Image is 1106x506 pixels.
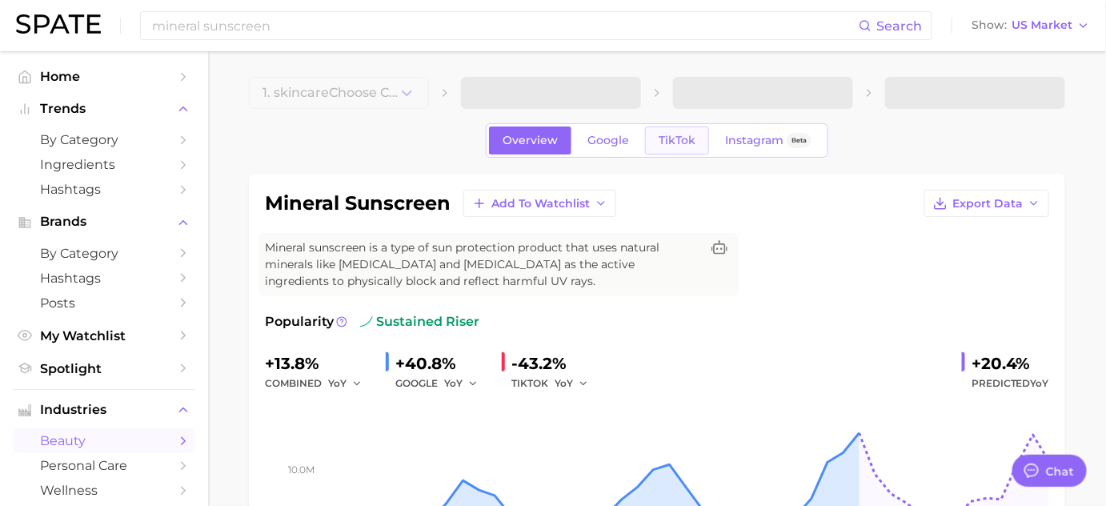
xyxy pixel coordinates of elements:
span: beauty [40,433,168,448]
div: +20.4% [972,351,1049,376]
span: Hashtags [40,271,168,286]
span: Industries [40,403,168,417]
span: Instagram [725,134,783,147]
span: Posts [40,295,168,311]
button: 1. skincareChoose Category [249,77,429,109]
span: TikTok [659,134,695,147]
span: Ingredients [40,157,168,172]
a: Overview [489,127,571,155]
span: 1. skincare Choose Category [262,86,399,100]
span: YoY [444,376,463,390]
span: YoY [1031,377,1049,389]
span: sustained riser [360,312,479,331]
a: Ingredients [13,152,195,177]
span: wellness [40,483,168,498]
button: YoY [444,374,479,393]
div: +13.8% [265,351,373,376]
span: Home [40,69,168,84]
span: Overview [503,134,558,147]
span: Trends [40,102,168,116]
span: US Market [1012,21,1072,30]
span: Google [587,134,629,147]
button: Brands [13,210,195,234]
a: beauty [13,428,195,453]
a: Hashtags [13,177,195,202]
span: by Category [40,246,168,261]
a: TikTok [645,127,709,155]
a: Spotlight [13,356,195,381]
span: Show [972,21,1007,30]
span: Popularity [265,312,334,331]
span: YoY [555,376,573,390]
div: TIKTOK [511,374,599,393]
button: YoY [555,374,589,393]
button: ShowUS Market [968,15,1094,36]
a: by Category [13,127,195,152]
span: Export Data [952,197,1023,211]
button: Industries [13,398,195,422]
div: -43.2% [511,351,599,376]
input: Search here for a brand, industry, or ingredient [150,12,859,39]
span: by Category [40,132,168,147]
a: InstagramBeta [711,127,825,155]
button: Trends [13,97,195,121]
span: YoY [328,376,347,390]
a: Posts [13,291,195,315]
button: Export Data [924,190,1049,217]
div: +40.8% [395,351,489,376]
a: My Watchlist [13,323,195,348]
a: Hashtags [13,266,195,291]
div: combined [265,374,373,393]
span: Predicted [972,374,1049,393]
span: Brands [40,215,168,229]
a: wellness [13,478,195,503]
span: Hashtags [40,182,168,197]
button: Add to Watchlist [463,190,616,217]
span: Mineral sunscreen is a type of sun protection product that uses natural minerals like [MEDICAL_DA... [265,239,700,290]
button: YoY [328,374,363,393]
span: Search [876,18,922,34]
img: sustained riser [360,315,373,328]
a: personal care [13,453,195,478]
span: My Watchlist [40,328,168,343]
span: Add to Watchlist [491,197,590,211]
h1: mineral sunscreen [265,194,451,213]
span: personal care [40,458,168,473]
span: Beta [791,134,807,147]
span: Spotlight [40,361,168,376]
a: Home [13,64,195,89]
img: SPATE [16,14,101,34]
a: by Category [13,241,195,266]
div: GOOGLE [395,374,489,393]
a: Google [574,127,643,155]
